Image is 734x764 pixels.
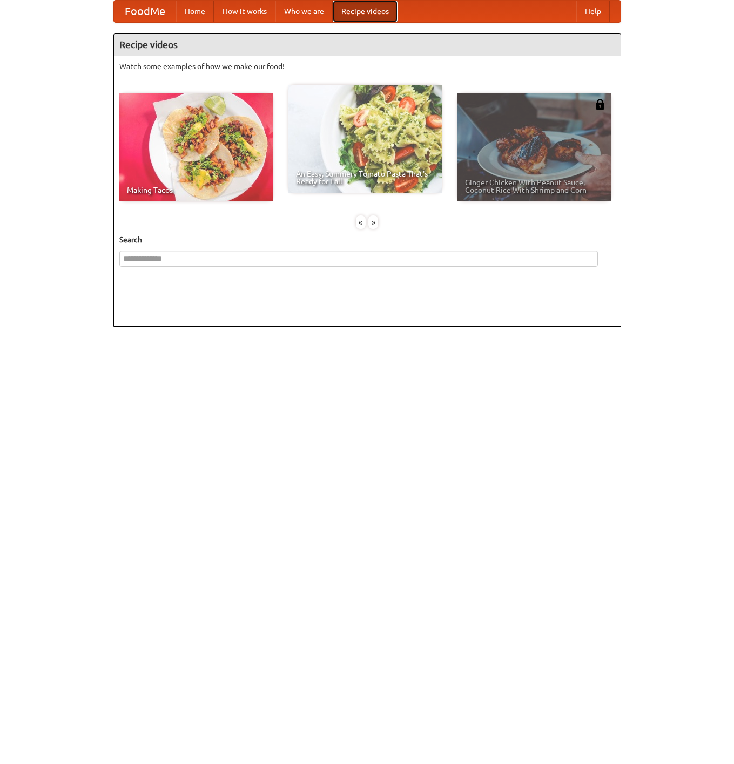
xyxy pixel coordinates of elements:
a: Who we are [275,1,333,22]
span: An Easy, Summery Tomato Pasta That's Ready for Fall [296,170,434,185]
div: « [356,215,366,229]
a: Recipe videos [333,1,398,22]
img: 483408.png [595,99,605,110]
a: Help [576,1,610,22]
h5: Search [119,234,615,245]
div: » [368,215,378,229]
p: Watch some examples of how we make our food! [119,61,615,72]
a: How it works [214,1,275,22]
a: FoodMe [114,1,176,22]
a: Making Tacos [119,93,273,201]
a: Home [176,1,214,22]
a: An Easy, Summery Tomato Pasta That's Ready for Fall [288,85,442,193]
span: Making Tacos [127,186,265,194]
h4: Recipe videos [114,34,621,56]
